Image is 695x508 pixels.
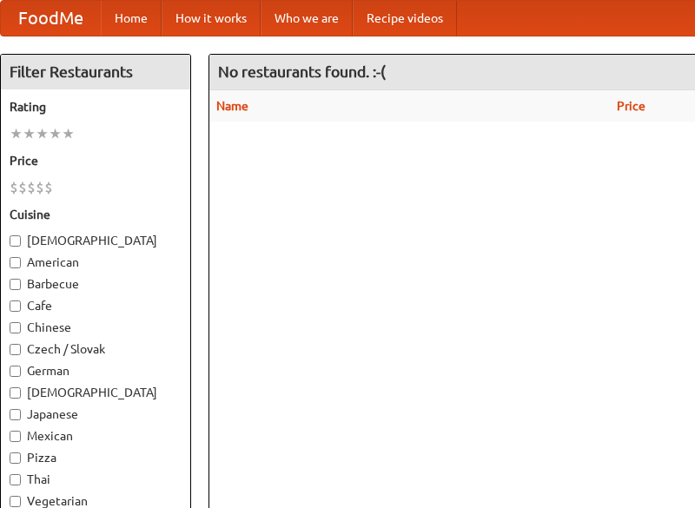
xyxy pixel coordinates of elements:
input: Chinese [10,322,21,333]
label: Barbecue [10,275,182,293]
li: $ [18,178,27,197]
input: [DEMOGRAPHIC_DATA] [10,235,21,247]
a: Name [216,99,248,113]
li: ★ [23,124,36,143]
input: Barbecue [10,279,21,290]
li: $ [44,178,53,197]
label: [DEMOGRAPHIC_DATA] [10,232,182,249]
li: ★ [36,124,49,143]
h5: Cuisine [10,206,182,223]
h4: Filter Restaurants [1,55,190,89]
input: Pizza [10,452,21,464]
h5: Rating [10,98,182,115]
label: Japanese [10,406,182,423]
a: How it works [162,1,261,36]
input: Czech / Slovak [10,344,21,355]
input: Cafe [10,300,21,312]
li: ★ [49,124,62,143]
label: [DEMOGRAPHIC_DATA] [10,384,182,401]
a: Who we are [261,1,353,36]
label: German [10,362,182,379]
ng-pluralize: No restaurants found. :-( [218,63,386,80]
li: $ [10,178,18,197]
input: Vegetarian [10,496,21,507]
li: $ [36,178,44,197]
label: Czech / Slovak [10,340,182,358]
input: American [10,257,21,268]
input: Japanese [10,409,21,420]
input: [DEMOGRAPHIC_DATA] [10,387,21,399]
li: $ [27,178,36,197]
label: Chinese [10,319,182,336]
label: Thai [10,471,182,488]
label: Mexican [10,427,182,445]
a: Price [617,99,645,113]
label: Cafe [10,297,182,314]
a: Recipe videos [353,1,457,36]
input: German [10,366,21,377]
li: ★ [62,124,75,143]
li: ★ [10,124,23,143]
h5: Price [10,152,182,169]
input: Thai [10,474,21,485]
label: Pizza [10,449,182,466]
a: Home [101,1,162,36]
label: American [10,254,182,271]
input: Mexican [10,431,21,442]
a: FoodMe [1,1,101,36]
